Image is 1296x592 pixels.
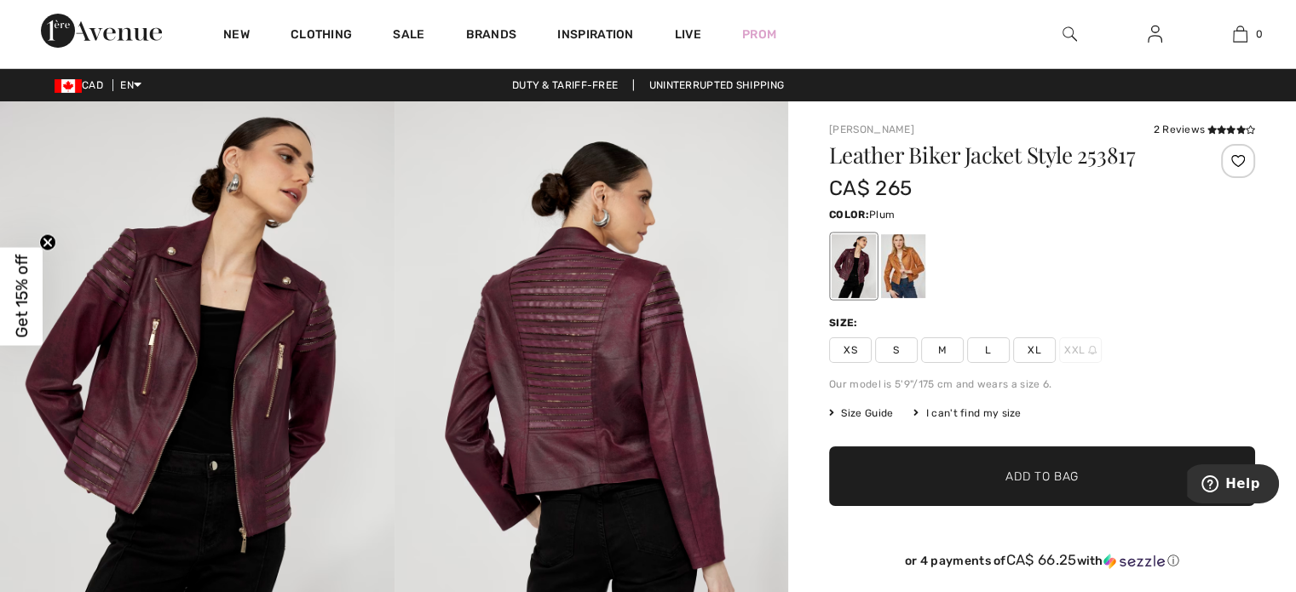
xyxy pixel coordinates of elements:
div: I can't find my size [913,405,1021,421]
span: EN [120,79,141,91]
span: Get 15% off [12,255,32,338]
span: XXL [1059,337,1102,363]
button: Close teaser [39,233,56,250]
iframe: Opens a widget where you can find more information [1187,464,1279,507]
div: Plum [832,234,876,298]
a: New [223,27,250,45]
img: search the website [1063,24,1077,44]
div: Burnt orange [881,234,925,298]
span: Add to Bag [1005,468,1079,486]
img: My Bag [1233,24,1247,44]
span: CA$ 265 [829,176,912,200]
div: 2 Reviews [1153,122,1255,137]
span: XS [829,337,872,363]
div: or 4 payments ofCA$ 66.25withSezzle Click to learn more about Sezzle [829,552,1255,575]
img: My Info [1148,24,1162,44]
img: Canadian Dollar [55,79,82,93]
span: M [921,337,964,363]
div: Our model is 5'9"/175 cm and wears a size 6. [829,376,1255,392]
div: Size: [829,315,861,330]
span: S [875,337,918,363]
span: 0 [1256,26,1263,42]
h1: Leather Biker Jacket Style 253817 [829,144,1184,166]
span: CAD [55,79,110,91]
span: Size Guide [829,405,893,421]
img: 1ère Avenue [41,14,162,48]
span: L [967,337,1010,363]
img: ring-m.svg [1088,346,1097,354]
span: CA$ 66.25 [1006,551,1077,568]
a: Sign In [1134,24,1176,45]
span: Plum [869,209,895,221]
a: Prom [742,26,776,43]
a: 0 [1198,24,1282,44]
button: Add to Bag [829,446,1255,506]
span: XL [1013,337,1056,363]
span: Color: [829,209,869,221]
div: or 4 payments of with [829,552,1255,569]
a: Clothing [291,27,352,45]
a: Brands [466,27,517,45]
a: Sale [393,27,424,45]
img: Sezzle [1103,554,1165,569]
span: Inspiration [557,27,633,45]
a: [PERSON_NAME] [829,124,914,135]
a: Live [675,26,701,43]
